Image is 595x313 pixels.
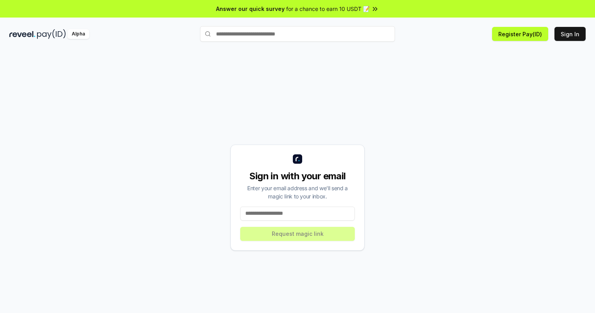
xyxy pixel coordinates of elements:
div: Sign in with your email [240,170,355,182]
img: logo_small [293,154,302,164]
button: Register Pay(ID) [492,27,548,41]
span: Answer our quick survey [216,5,285,13]
div: Enter your email address and we’ll send a magic link to your inbox. [240,184,355,200]
div: Alpha [67,29,89,39]
img: pay_id [37,29,66,39]
img: reveel_dark [9,29,35,39]
button: Sign In [554,27,586,41]
span: for a chance to earn 10 USDT 📝 [286,5,370,13]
